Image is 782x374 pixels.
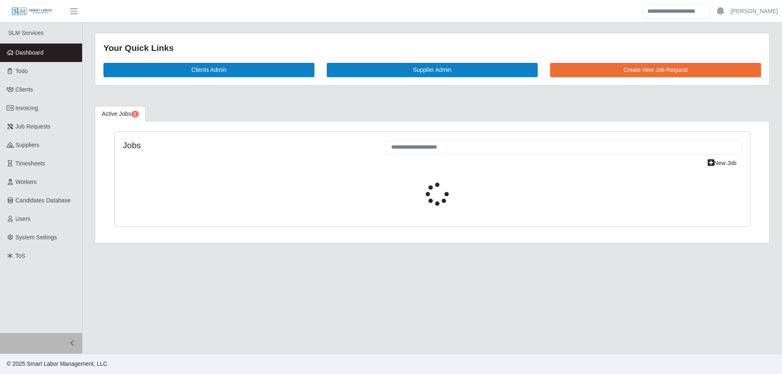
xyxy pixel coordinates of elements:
span: Todo [16,68,28,74]
a: [PERSON_NAME] [731,7,778,16]
span: ToS [16,252,25,259]
div: Your Quick Links [103,41,761,55]
span: Users [16,216,31,222]
span: Suppliers [16,142,39,148]
span: SLM Services [8,30,44,36]
a: Clients Admin [103,63,314,77]
span: Clients [16,86,33,93]
a: Supplier Admin [327,63,538,77]
span: Workers [16,179,37,185]
a: New Job [702,156,742,170]
h4: Jobs [123,140,374,150]
span: Candidates Database [16,197,71,204]
span: © 2025 Smart Labor Management, LLC [7,360,107,367]
span: Invoicing [16,105,38,111]
span: Timesheets [16,160,45,167]
a: Create New Job Request [550,63,761,77]
span: Job Requests [16,123,51,130]
a: Active Jobs [95,106,146,122]
span: System Settings [16,234,57,241]
span: Dashboard [16,49,44,56]
span: Pending Jobs [131,111,139,117]
img: SLM Logo [11,7,53,16]
input: Search [642,4,710,18]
